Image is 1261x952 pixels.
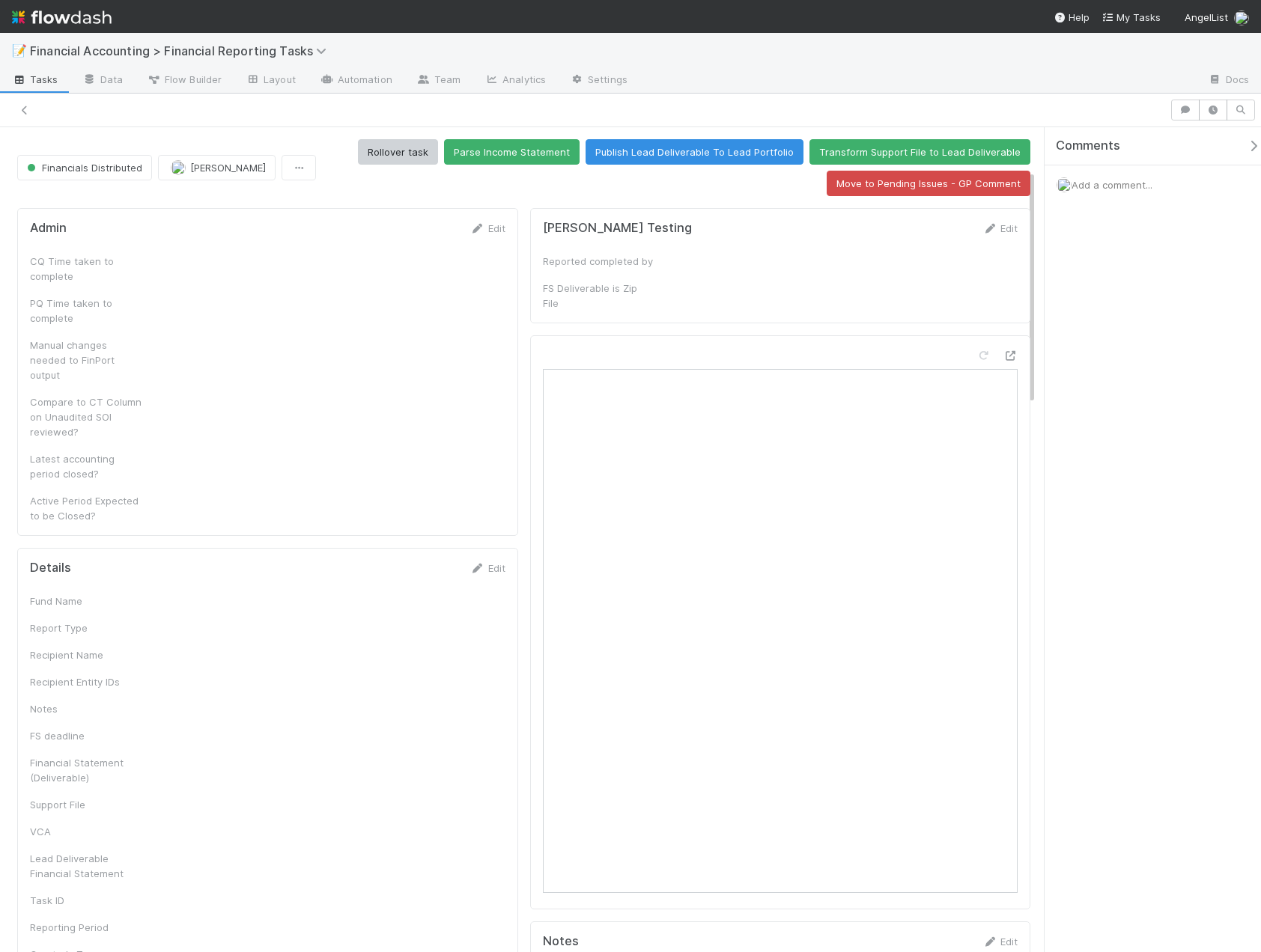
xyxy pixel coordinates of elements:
span: Financial Accounting > Financial Reporting Tasks [30,43,334,58]
div: FS deadline [30,728,142,743]
div: FS Deliverable is Zip File [543,281,655,311]
div: Active Period Expected to be Closed? [30,493,142,523]
h5: [PERSON_NAME] Testing [543,221,692,236]
div: Reported completed by [543,254,655,269]
div: Recipient Entity IDs [30,674,142,689]
span: Comments [1056,138,1120,153]
span: [PERSON_NAME] [190,162,266,174]
div: Recipient Name [30,647,142,662]
a: Team [404,69,473,93]
img: avatar_c0d2ec3f-77e2-40ea-8107-ee7bdb5edede.png [1057,177,1072,192]
div: PQ Time taken to complete [30,296,142,326]
img: avatar_487f705b-1efa-4920-8de6-14528bcda38c.png [171,160,186,175]
button: [PERSON_NAME] [158,155,276,180]
div: Task ID [30,893,142,908]
a: Edit [982,222,1018,234]
h5: Admin [30,221,67,236]
div: CQ Time taken to complete [30,254,142,284]
span: My Tasks [1102,11,1161,23]
button: Move to Pending Issues - GP Comment [827,171,1030,196]
div: Report Type [30,620,142,635]
div: Support File [30,797,142,812]
a: Analytics [473,69,558,93]
span: Flow Builder [147,72,222,87]
a: Automation [308,69,404,93]
div: Latest accounting period closed? [30,451,142,481]
div: Notes [30,701,142,716]
span: Add a comment... [1072,179,1152,191]
a: Edit [470,562,505,574]
div: Compare to CT Column on Unaudited SOI reviewed? [30,394,142,439]
div: VCA [30,824,142,839]
a: Edit [982,936,1018,948]
div: Help [1054,10,1090,25]
a: Edit [470,222,505,234]
img: avatar_c0d2ec3f-77e2-40ea-8107-ee7bdb5edede.png [1234,10,1249,25]
button: Financials Distributed [17,155,152,180]
div: Financial Statement (Deliverable) [30,755,142,785]
a: Docs [1196,69,1261,93]
div: Lead Deliverable Financial Statement [30,851,142,881]
span: AngelList [1185,11,1228,23]
span: 📝 [12,44,27,57]
h5: Notes [543,934,579,949]
div: Manual changes needed to FinPort output [30,338,142,382]
a: My Tasks [1102,10,1161,25]
a: Layout [234,69,308,93]
img: logo-inverted-e16ddd16eac7371096b0.svg [12,4,112,30]
button: Publish Lead Deliverable To Lead Portfolio [586,139,803,165]
a: Settings [558,69,639,93]
h5: Details [30,561,71,576]
a: Data [70,69,135,93]
a: Flow Builder [135,69,234,93]
div: Reporting Period [30,920,142,935]
button: Parse Income Statement [444,139,580,165]
span: Financials Distributed [24,162,142,174]
button: Rollover task [358,139,438,165]
button: Transform Support File to Lead Deliverable [809,139,1030,165]
div: Fund Name [30,594,142,608]
span: Tasks [12,72,58,87]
